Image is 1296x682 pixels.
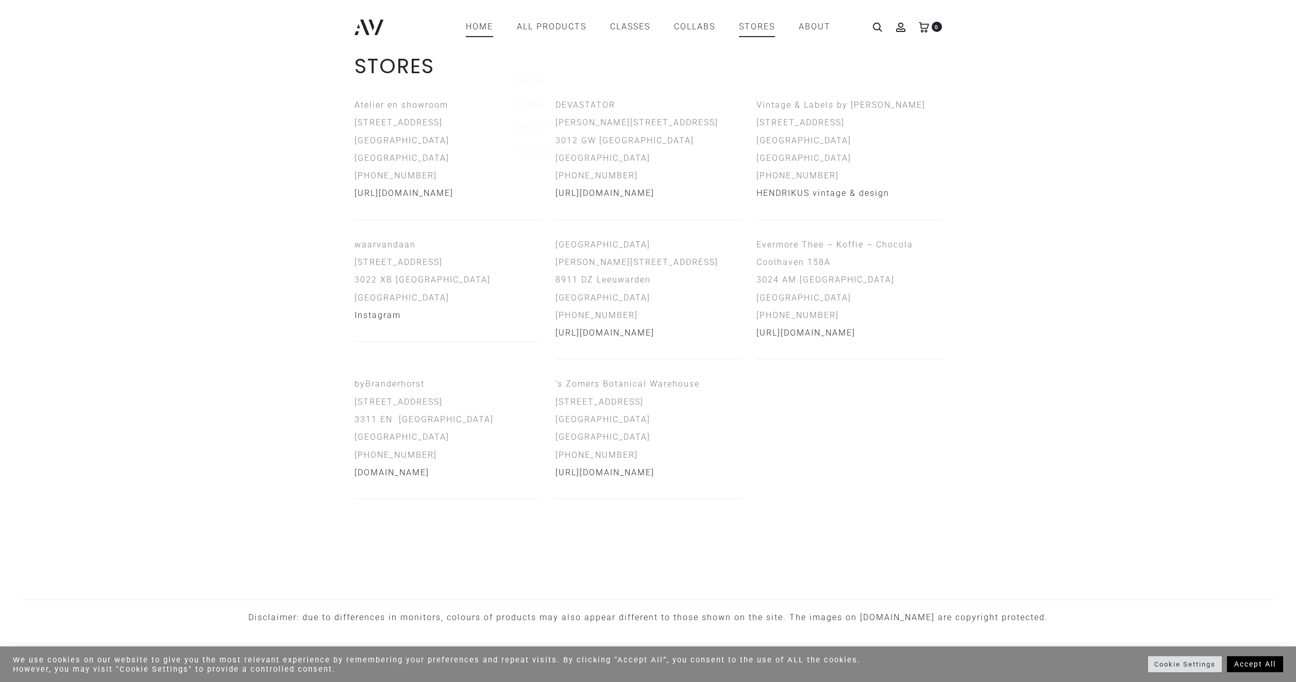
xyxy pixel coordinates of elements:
a: Drink [517,76,580,89]
a: Serve [517,99,580,111]
a: Decor [517,122,580,134]
a: Instagram [355,310,401,320]
a: [URL][DOMAIN_NAME] [556,328,654,338]
p: ’s Zomers Botanical Warehouse [STREET_ADDRESS] [GEOGRAPHIC_DATA] [GEOGRAPHIC_DATA] [PHONE_NUMBER] [556,375,741,481]
a: [URL][DOMAIN_NAME] [556,468,654,477]
p: waarvandaan [STREET_ADDRESS] 3022 XB [GEOGRAPHIC_DATA] [GEOGRAPHIC_DATA] [355,236,540,324]
a: Collections [517,144,580,157]
a: COLLABS [674,18,715,36]
p: Vintage & Labels by [PERSON_NAME] [STREET_ADDRESS] [GEOGRAPHIC_DATA] [GEOGRAPHIC_DATA] [PHONE_NUM... [756,96,942,203]
p: DEVASTATOR [PERSON_NAME][STREET_ADDRESS] 3012 GW [GEOGRAPHIC_DATA] [GEOGRAPHIC_DATA] [PHONE_NUMBER] [556,96,741,203]
a: ABOUT [799,18,831,36]
a: Accept All [1227,656,1283,672]
a: CLASSES [610,18,650,36]
a: Cookie Settings [1148,656,1222,672]
span: 0 [932,22,942,32]
p: byBranderhorst [STREET_ADDRESS] 3311 EN [GEOGRAPHIC_DATA] [GEOGRAPHIC_DATA] [PHONE_NUMBER] [355,375,540,481]
a: All products [517,18,586,36]
p: Atelier en showroom [STREET_ADDRESS] [GEOGRAPHIC_DATA] [GEOGRAPHIC_DATA] [PHONE_NUMBER] [355,96,540,203]
a: STORES [739,18,775,36]
a: [DOMAIN_NAME] [355,468,429,477]
p: [GEOGRAPHIC_DATA] [PERSON_NAME][STREET_ADDRESS] 8911 DZ Leeuwarden [GEOGRAPHIC_DATA] [PHONE_NUMBER] [556,236,741,342]
a: [URL][DOMAIN_NAME] [556,188,654,198]
a: [URL][DOMAIN_NAME] [756,328,855,338]
h1: STORES [355,54,942,78]
a: Home [466,18,493,36]
a: 0 [919,22,929,31]
p: Evermore Thee – Koffie – Chocola Coolhaven 158A 3024 AM [GEOGRAPHIC_DATA] [GEOGRAPHIC_DATA] [PHON... [756,236,942,342]
a: [URL][DOMAIN_NAME] [355,188,453,198]
a: HENDRIKUS vintage & design [756,188,889,198]
div: We use cookies on our website to give you the most relevant experience by remembering your prefer... [13,655,902,674]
